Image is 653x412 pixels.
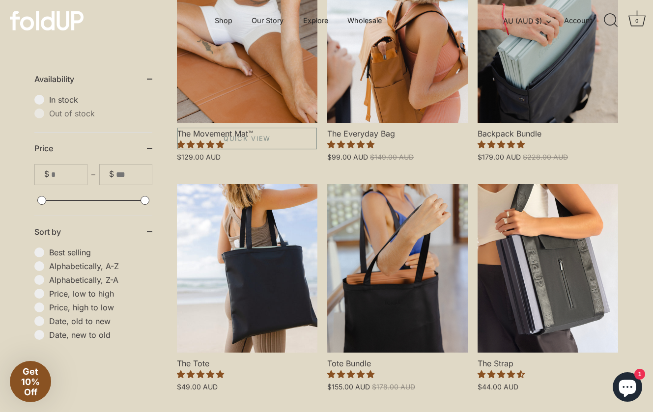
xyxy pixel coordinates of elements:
a: The Strap 4.50 stars $44.00 AUD [478,353,618,391]
a: Backpack Bundle 5.00 stars $179.00 AUD $228.00 AUD [478,123,618,162]
span: $155.00 AUD [327,383,370,391]
a: Tote Bundle 5.00 stars $155.00 AUD $178.00 AUD [327,353,468,391]
span: Best selling [49,247,152,257]
span: Tote Bundle [327,353,468,369]
span: The Strap [478,353,618,369]
button: AU (AUD $) [503,17,562,26]
span: 4.86 stars [177,139,224,149]
summary: Price [34,133,152,164]
a: Our Story [243,11,292,30]
span: 4.50 stars [478,369,525,379]
a: Tote Bundle [327,184,468,353]
span: The Movement Mat™ [177,123,317,139]
span: Get 10% Off [21,366,40,397]
a: The Movement Mat™ 4.86 stars $129.00 AUD [177,123,317,162]
a: Cart [626,10,648,31]
span: $149.00 AUD [370,153,414,161]
span: Price, high to low [49,302,152,312]
span: 4.97 stars [327,139,374,149]
a: Shop [206,11,241,30]
inbox-online-store-chat: Shopify online store chat [610,372,645,404]
span: $228.00 AUD [523,153,568,161]
span: Date, new to old [49,330,152,340]
input: From [51,165,87,185]
span: $ [109,169,114,179]
span: $49.00 AUD [177,383,218,391]
a: Wholesale [339,11,391,30]
span: $129.00 AUD [177,153,221,161]
span: The Tote [177,353,317,369]
div: 0 [632,16,642,26]
span: 5.00 stars [177,369,224,379]
a: The Everyday Bag 4.97 stars $99.00 AUD $149.00 AUD [327,123,468,162]
div: Primary navigation [190,11,406,30]
span: $44.00 AUD [478,383,518,391]
span: $99.00 AUD [327,153,368,161]
span: Alphabetically, A-Z [49,261,152,271]
a: Search [600,10,622,31]
span: 5.00 stars [478,139,525,149]
summary: Availability [34,63,152,95]
a: The Strap [478,184,618,353]
a: The Tote 5.00 stars $49.00 AUD [177,353,317,391]
summary: Sort by [34,216,152,247]
span: The Everyday Bag [327,123,468,139]
span: Alphabetically, Z-A [49,275,152,285]
input: To [116,165,152,185]
span: 5.00 stars [327,369,374,379]
span: In stock [49,95,152,105]
a: Explore [295,11,337,30]
a: Account [564,15,602,27]
span: Date, old to new [49,316,152,326]
span: $178.00 AUD [372,383,415,391]
span: Out of stock [49,109,152,118]
span: $179.00 AUD [478,153,521,161]
span: Price, low to high [49,289,152,299]
a: The Tote [177,184,317,353]
div: Get 10% Off [10,361,51,402]
span: $ [44,169,49,179]
a: Quick View [177,128,317,149]
span: Backpack Bundle [478,123,618,139]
